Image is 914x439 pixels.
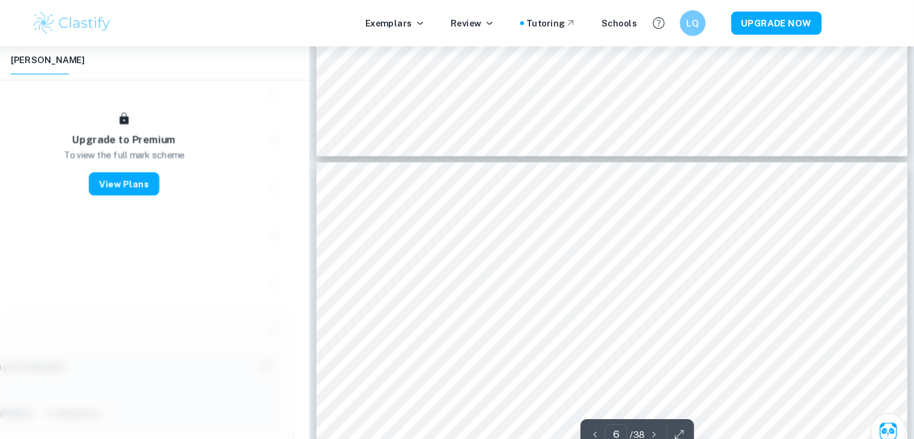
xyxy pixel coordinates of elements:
h6: Upgrade to Premium [125,124,222,138]
button: Ask Clai [873,387,907,421]
p: To view the full mark scheme [117,138,230,152]
p: / 38 [648,401,662,414]
p: Review [480,15,521,28]
img: Clastify logo [87,10,163,34]
button: UPGRADE NOW [743,11,827,32]
button: [PERSON_NAME] [67,43,137,70]
a: Tutoring [551,15,597,28]
button: LQ [695,10,719,34]
a: Schools [621,15,655,28]
button: Help and Feedback [665,11,685,32]
h6: LQ [699,15,713,28]
button: View Plans [141,161,207,183]
p: Exemplars [400,15,456,28]
button: Info [14,43,43,70]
